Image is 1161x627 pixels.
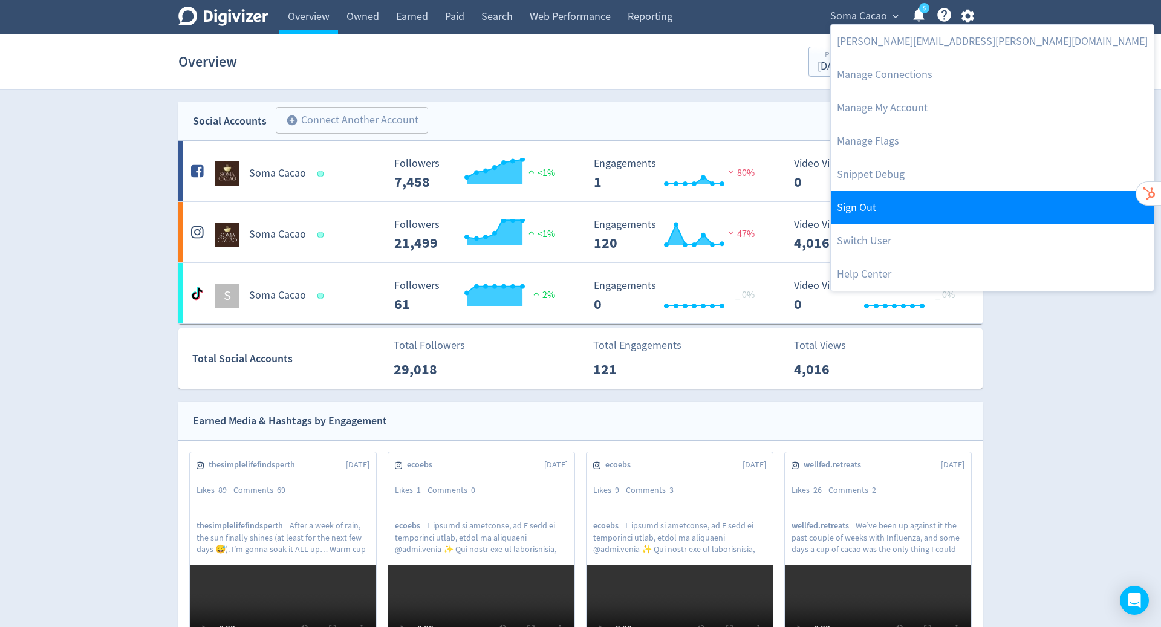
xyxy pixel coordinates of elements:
a: Switch User [831,224,1154,258]
a: Snippet Debug [831,158,1154,191]
div: Open Intercom Messenger [1120,586,1149,615]
a: Log out [831,191,1154,224]
a: [PERSON_NAME][EMAIL_ADDRESS][PERSON_NAME][DOMAIN_NAME] [831,25,1154,58]
a: Manage Connections [831,58,1154,91]
a: Manage Flags [831,125,1154,158]
a: Help Center [831,258,1154,291]
a: Manage My Account [831,91,1154,125]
